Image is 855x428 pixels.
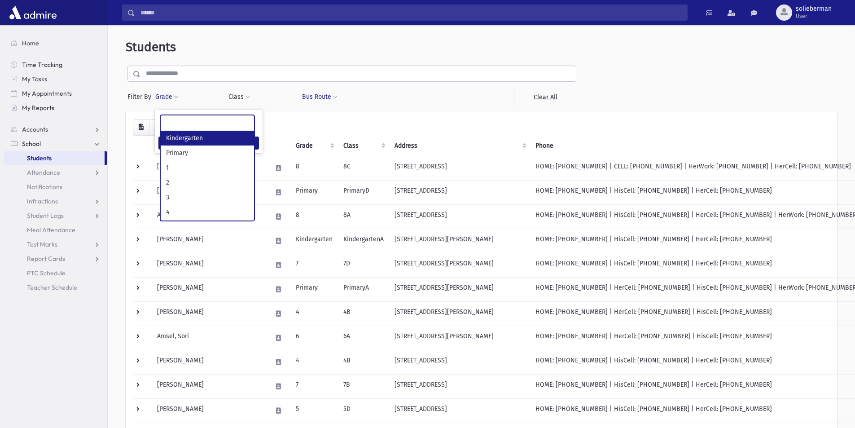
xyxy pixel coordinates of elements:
[27,255,65,263] span: Report Cards
[161,160,254,175] li: 1
[27,212,64,220] span: Student Logs
[152,398,267,423] td: [PERSON_NAME]
[389,229,530,253] td: [STREET_ADDRESS][PERSON_NAME]
[290,277,338,301] td: Primary
[389,156,530,180] td: [STREET_ADDRESS]
[22,75,47,83] span: My Tasks
[389,253,530,277] td: [STREET_ADDRESS][PERSON_NAME]
[158,137,259,150] button: Filter
[161,175,254,190] li: 2
[161,205,254,220] li: 4
[4,194,107,208] a: Infractions
[152,156,267,180] td: [PERSON_NAME]
[133,119,149,136] button: CSV
[22,104,54,112] span: My Reports
[152,180,267,204] td: [PERSON_NAME]
[126,40,176,54] span: Students
[22,89,72,97] span: My Appointments
[290,301,338,326] td: 4
[338,398,389,423] td: 5D
[4,280,107,295] a: Teacher Schedule
[290,326,338,350] td: 6
[22,61,62,69] span: Time Tracking
[338,374,389,398] td: 7B
[796,13,832,20] span: User
[27,168,60,176] span: Attendance
[161,146,254,160] li: Primary
[290,156,338,180] td: 8
[338,229,389,253] td: KindergartenA
[4,180,107,194] a: Notifications
[4,165,107,180] a: Attendance
[338,180,389,204] td: PrimaryD
[4,151,105,165] a: Students
[4,266,107,280] a: PTC Schedule
[290,204,338,229] td: 8
[152,374,267,398] td: [PERSON_NAME]
[4,101,107,115] a: My Reports
[338,136,389,156] th: Class: activate to sort column ascending
[290,398,338,423] td: 5
[4,36,107,50] a: Home
[290,374,338,398] td: 7
[389,301,530,326] td: [STREET_ADDRESS][PERSON_NAME]
[389,180,530,204] td: [STREET_ADDRESS]
[4,72,107,86] a: My Tasks
[290,229,338,253] td: Kindergarten
[290,350,338,374] td: 4
[155,89,179,105] button: Grade
[152,204,267,229] td: Aderet, Batsheva
[161,131,254,146] li: Kindergarten
[290,180,338,204] td: Primary
[338,156,389,180] td: 8C
[161,190,254,205] li: 3
[27,269,66,277] span: PTC Schedule
[152,326,267,350] td: Amsel, Sori
[4,237,107,252] a: Test Marks
[27,154,52,162] span: Students
[152,301,267,326] td: [PERSON_NAME]
[152,136,267,156] th: Student: activate to sort column descending
[149,119,167,136] button: Print
[22,125,48,133] span: Accounts
[27,240,57,248] span: Test Marks
[338,350,389,374] td: 4B
[4,137,107,151] a: School
[389,374,530,398] td: [STREET_ADDRESS]
[22,39,39,47] span: Home
[135,4,687,21] input: Search
[27,197,58,205] span: Infractions
[4,252,107,266] a: Report Cards
[290,136,338,156] th: Grade: activate to sort column ascending
[152,350,267,374] td: [PERSON_NAME]
[27,283,77,291] span: Teacher Schedule
[338,301,389,326] td: 4B
[338,204,389,229] td: 8A
[290,253,338,277] td: 7
[27,226,75,234] span: Meal Attendance
[389,398,530,423] td: [STREET_ADDRESS]
[389,326,530,350] td: [STREET_ADDRESS][PERSON_NAME]
[4,57,107,72] a: Time Tracking
[389,204,530,229] td: [STREET_ADDRESS]
[338,253,389,277] td: 7D
[514,89,576,105] a: Clear All
[389,350,530,374] td: [STREET_ADDRESS]
[338,277,389,301] td: PrimaryA
[152,277,267,301] td: [PERSON_NAME]
[796,5,832,13] span: solieberman
[152,229,267,253] td: [PERSON_NAME]
[27,183,62,191] span: Notifications
[338,326,389,350] td: 6A
[389,277,530,301] td: [STREET_ADDRESS][PERSON_NAME]
[4,208,107,223] a: Student Logs
[4,122,107,137] a: Accounts
[389,136,530,156] th: Address: activate to sort column ascending
[22,140,41,148] span: School
[302,89,338,105] button: Bus Route
[4,223,107,237] a: Meal Attendance
[161,220,254,234] li: 5
[152,253,267,277] td: [PERSON_NAME]
[127,92,155,101] span: Filter By
[7,4,59,22] img: AdmirePro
